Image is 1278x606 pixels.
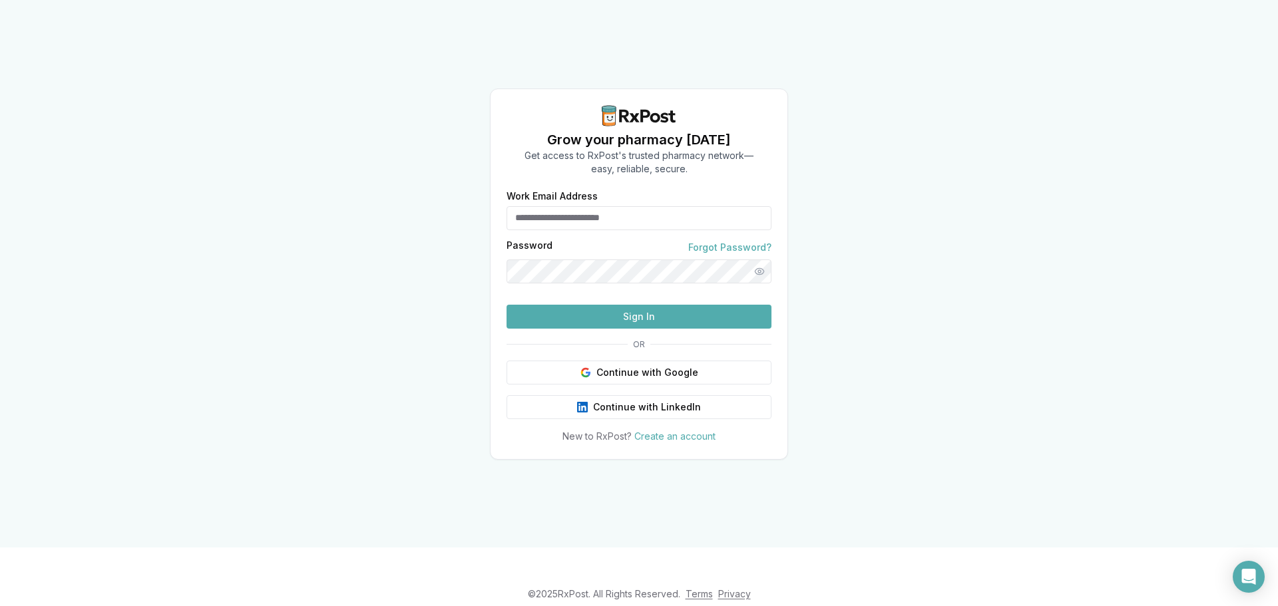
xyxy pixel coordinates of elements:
p: Get access to RxPost's trusted pharmacy network— easy, reliable, secure. [525,149,753,176]
div: Open Intercom Messenger [1233,561,1265,593]
button: Sign In [507,305,771,329]
label: Password [507,241,552,254]
button: Show password [747,259,771,283]
a: Privacy [718,588,751,599]
h1: Grow your pharmacy [DATE] [525,130,753,149]
img: RxPost Logo [596,105,682,126]
span: OR [628,339,650,350]
label: Work Email Address [507,192,771,201]
a: Terms [686,588,713,599]
button: Continue with Google [507,361,771,384]
a: Create an account [634,430,716,442]
span: New to RxPost? [562,430,632,442]
img: LinkedIn [577,402,588,412]
a: Forgot Password? [688,241,771,254]
img: Google [580,367,591,378]
button: Continue with LinkedIn [507,395,771,419]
